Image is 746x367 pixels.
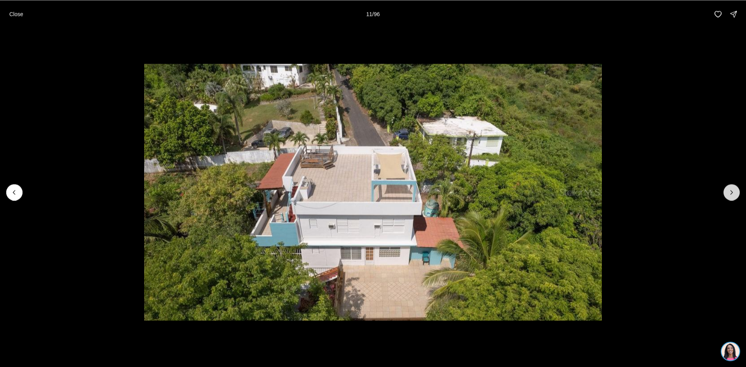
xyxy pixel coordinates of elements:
button: Next slide [723,184,740,200]
p: Close [9,11,23,17]
button: Close [5,6,28,22]
button: Previous slide [6,184,23,200]
p: 11 / 96 [366,11,380,17]
img: be3d4b55-7850-4bcb-9297-a2f9cd376e78.png [5,5,23,23]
